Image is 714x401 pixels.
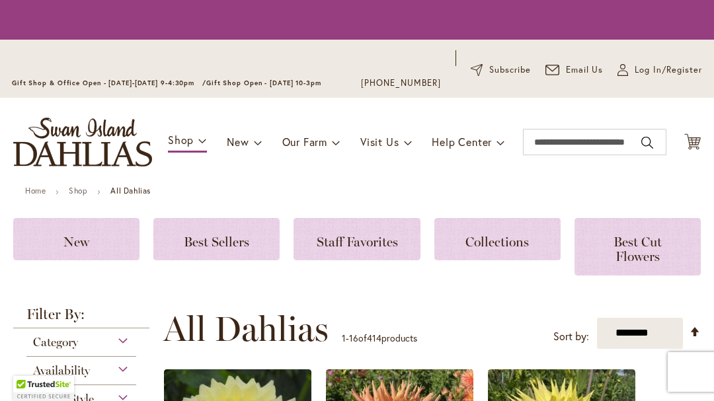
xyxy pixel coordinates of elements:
span: Email Us [566,63,604,77]
a: Shop [69,186,87,196]
a: Best Cut Flowers [575,218,701,275]
strong: Filter By: [13,307,149,328]
span: Help Center [432,135,492,149]
a: Best Sellers [153,218,280,260]
span: Shop [168,133,194,147]
span: 414 [367,332,381,344]
a: Staff Favorites [294,218,420,260]
a: Subscribe [471,63,531,77]
span: All Dahlias [163,309,329,349]
iframe: Launch Accessibility Center [10,354,47,391]
a: [PHONE_NUMBER] [361,77,441,90]
span: Our Farm [282,135,327,149]
span: Staff Favorites [317,234,398,250]
a: Home [25,186,46,196]
button: Search [641,132,653,153]
span: New [63,234,89,250]
a: Email Us [545,63,604,77]
span: Gift Shop Open - [DATE] 10-3pm [206,79,321,87]
strong: All Dahlias [110,186,151,196]
span: Availability [33,363,90,378]
span: 16 [349,332,358,344]
span: Category [33,335,78,349]
a: store logo [13,118,152,166]
span: Subscribe [489,63,531,77]
span: Log In/Register [635,63,702,77]
a: New [13,218,139,260]
label: Sort by: [553,324,589,349]
span: New [227,135,249,149]
p: - of products [342,328,417,349]
a: Collections [434,218,561,260]
span: Collections [465,234,529,250]
span: Best Sellers [184,234,249,250]
span: Gift Shop & Office Open - [DATE]-[DATE] 9-4:30pm / [12,79,206,87]
span: Best Cut Flowers [614,234,662,264]
span: Visit Us [360,135,399,149]
a: Log In/Register [617,63,702,77]
span: 1 [342,332,346,344]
